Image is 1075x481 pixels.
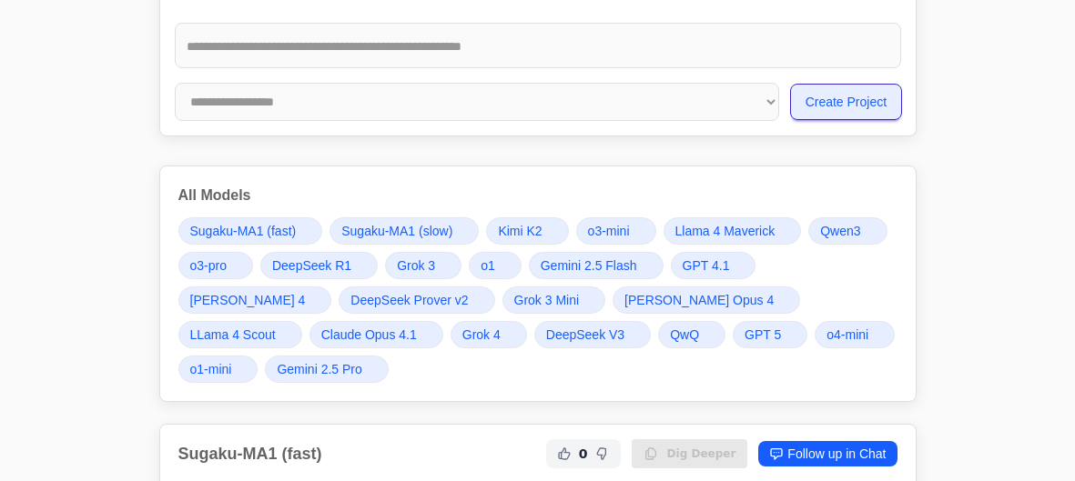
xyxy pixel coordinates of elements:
[534,321,651,348] a: DeepSeek V3
[546,326,624,344] span: DeepSeek V3
[178,286,332,314] a: [PERSON_NAME] 4
[514,291,580,309] span: Grok 3 Mini
[502,286,606,314] a: Grok 3 Mini
[481,256,495,275] span: o1
[664,217,802,245] a: Llama 4 Maverick
[341,222,452,240] span: Sugaku-MA1 (slow)
[277,360,361,378] span: Gemini 2.5 Pro
[309,321,443,348] a: Claude Opus 4.1
[758,441,897,466] a: Follow up in Chat
[827,326,868,344] span: o4-mini
[190,360,232,378] span: o1-mini
[385,252,461,279] a: Grok 3
[671,252,756,279] a: GPT 4.1
[486,217,568,245] a: Kimi K2
[330,217,479,245] a: Sugaku-MA1 (slow)
[178,321,302,348] a: LLama 4 Scout
[178,217,323,245] a: Sugaku-MA1 (fast)
[190,326,276,344] span: LLama 4 Scout
[178,185,898,206] h3: All Models
[576,217,656,245] a: o3-mini
[624,291,774,309] span: [PERSON_NAME] Opus 4
[808,217,887,245] a: Qwen3
[178,441,322,466] h2: Sugaku-MA1 (fast)
[321,326,417,344] span: Claude Opus 4.1
[339,286,494,314] a: DeepSeek Prover v2
[529,252,664,279] a: Gemini 2.5 Flash
[588,222,630,240] span: o3-mini
[265,356,388,383] a: Gemini 2.5 Pro
[190,291,306,309] span: [PERSON_NAME] 4
[350,291,468,309] span: DeepSeek Prover v2
[613,286,800,314] a: [PERSON_NAME] Opus 4
[745,326,781,344] span: GPT 5
[272,256,351,275] span: DeepSeek R1
[190,256,227,275] span: o3-pro
[790,84,902,120] button: Create Project
[670,326,699,344] span: QwQ
[815,321,895,348] a: o4-mini
[733,321,807,348] a: GPT 5
[469,252,522,279] a: o1
[260,252,378,279] a: DeepSeek R1
[675,222,776,240] span: Llama 4 Maverick
[462,326,501,344] span: Grok 4
[178,252,253,279] a: o3-pro
[658,321,725,348] a: QwQ
[820,222,860,240] span: Qwen3
[553,443,575,465] button: Helpful
[579,445,588,463] span: 0
[451,321,527,348] a: Grok 4
[541,256,637,275] span: Gemini 2.5 Flash
[683,256,730,275] span: GPT 4.1
[178,356,259,383] a: o1-mini
[190,222,297,240] span: Sugaku-MA1 (fast)
[397,256,435,275] span: Grok 3
[592,443,614,465] button: Not Helpful
[498,222,542,240] span: Kimi K2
